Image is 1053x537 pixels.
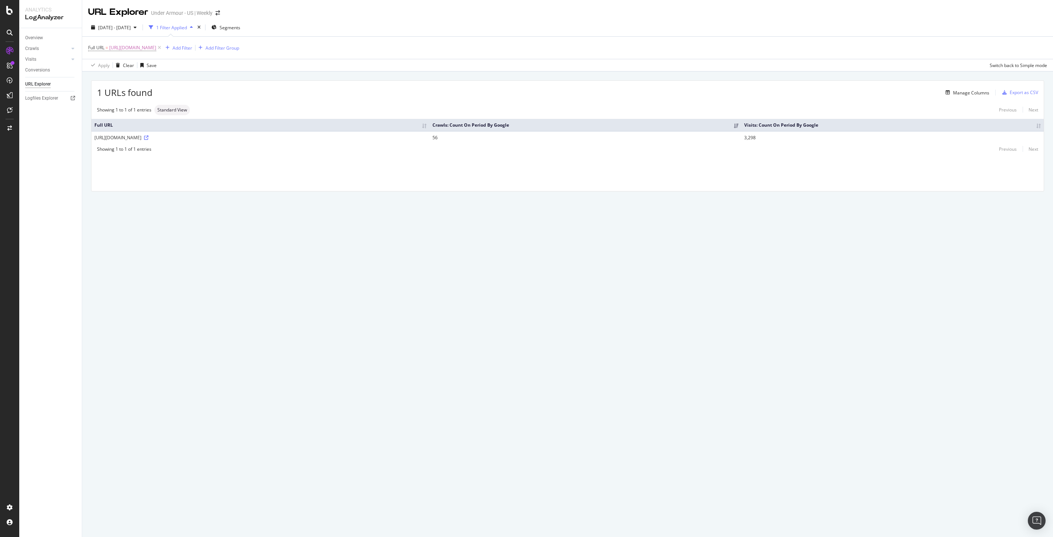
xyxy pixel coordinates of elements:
div: URL Explorer [25,80,51,88]
div: Clear [123,62,134,69]
div: Add Filter Group [205,45,239,51]
div: Add Filter [173,45,192,51]
span: Segments [220,24,240,31]
a: Conversions [25,66,77,74]
div: Showing 1 to 1 of 1 entries [97,146,151,152]
div: Crawls [25,45,39,53]
button: Clear [113,59,134,71]
button: Export as CSV [999,87,1038,99]
button: 1 Filter Applied [146,21,196,33]
div: times [196,24,202,31]
div: Conversions [25,66,50,74]
div: LogAnalyzer [25,13,76,22]
div: [URL][DOMAIN_NAME] [94,134,427,141]
span: [DATE] - [DATE] [98,24,131,31]
div: URL Explorer [88,6,148,19]
th: Crawls: Count On Period By Google: activate to sort column ascending [429,119,741,131]
div: Switch back to Simple mode [990,62,1047,69]
span: = [106,44,108,51]
div: Analytics [25,6,76,13]
button: Save [137,59,157,71]
th: Visits: Count On Period By Google: activate to sort column ascending [741,119,1044,131]
button: Switch back to Simple mode [987,59,1047,71]
td: 56 [429,131,741,144]
div: Visits [25,56,36,63]
span: Full URL [88,44,104,51]
a: Overview [25,34,77,42]
a: Logfiles Explorer [25,94,77,102]
button: Manage Columns [943,88,989,97]
button: Segments [208,21,243,33]
a: Visits [25,56,69,63]
div: neutral label [154,105,190,115]
div: 1 Filter Applied [156,24,187,31]
span: [URL][DOMAIN_NAME] [109,43,156,53]
th: Full URL: activate to sort column ascending [91,119,429,131]
div: Save [147,62,157,69]
div: Overview [25,34,43,42]
button: Add Filter Group [195,43,239,52]
div: Under Armour - US | Weekly [151,9,213,17]
a: Crawls [25,45,69,53]
a: URL Explorer [25,80,77,88]
div: Showing 1 to 1 of 1 entries [97,107,151,113]
button: Apply [88,59,110,71]
span: Standard View [157,108,187,112]
div: Logfiles Explorer [25,94,58,102]
div: Apply [98,62,110,69]
div: Manage Columns [953,90,989,96]
div: arrow-right-arrow-left [215,10,220,16]
span: 1 URLs found [97,86,153,99]
td: 3,298 [741,131,1044,144]
button: [DATE] - [DATE] [88,21,140,33]
button: Add Filter [163,43,192,52]
div: Export as CSV [1010,89,1038,96]
div: Open Intercom Messenger [1028,512,1046,530]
